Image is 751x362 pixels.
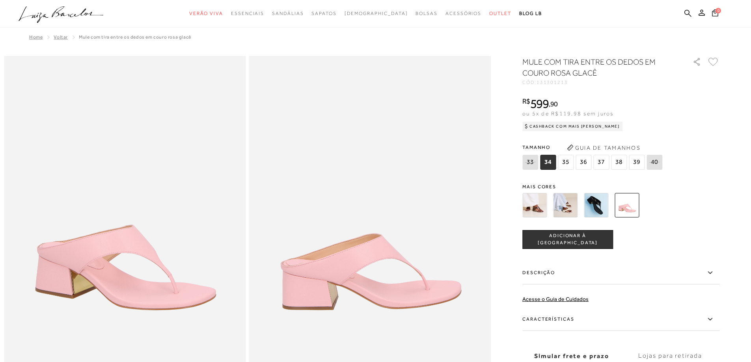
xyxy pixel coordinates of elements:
[550,100,558,108] span: 90
[710,9,721,19] button: 0
[489,11,511,16] span: Outlet
[522,262,719,284] label: Descrição
[549,100,558,108] i: ,
[231,11,264,16] span: Essenciais
[231,6,264,21] a: noSubCategoriesText
[576,155,591,170] span: 36
[584,193,608,217] img: MULE COM TIRA ENTRE OS DEDOS EM COURO PRETO
[593,155,609,170] span: 37
[564,141,643,154] button: Guia de Tamanhos
[523,232,613,246] span: ADICIONAR À [GEOGRAPHIC_DATA]
[445,6,481,21] a: noSubCategoriesText
[345,11,408,16] span: [DEMOGRAPHIC_DATA]
[189,6,223,21] a: noSubCategoriesText
[522,98,530,105] i: R$
[272,11,304,16] span: Sandálias
[530,97,549,111] span: 599
[558,155,574,170] span: 35
[522,122,623,131] div: Cashback com Mais [PERSON_NAME]
[522,193,547,217] img: MULE COM TIRA ENTRE OS DEDOS EM COURO CAFÉ
[629,155,645,170] span: 39
[540,155,556,170] span: 34
[345,6,408,21] a: noSubCategoriesText
[519,11,542,16] span: BLOG LB
[522,230,613,249] button: ADICIONAR À [GEOGRAPHIC_DATA]
[522,56,670,78] h1: MULE COM TIRA ENTRE OS DEDOS EM COURO ROSA GLACÊ
[522,308,719,331] label: Características
[519,6,542,21] a: BLOG LB
[647,155,662,170] span: 40
[522,110,613,117] span: ou 5x de R$119,98 sem juros
[615,193,639,217] img: MULE COM TIRA ENTRE OS DEDOS EM COURO ROSA GLACÊ
[189,11,223,16] span: Verão Viva
[416,6,438,21] a: noSubCategoriesText
[79,34,191,40] span: MULE COM TIRA ENTRE OS DEDOS EM COURO ROSA GLACÊ
[522,296,589,302] a: Acesse o Guia de Cuidados
[311,11,336,16] span: Sapatos
[522,141,664,153] span: Tamanho
[553,193,578,217] img: MULE COM TIRA ENTRE OS DEDOS EM COURO OFF-WHITE
[29,34,43,40] a: Home
[311,6,336,21] a: noSubCategoriesText
[611,155,627,170] span: 38
[489,6,511,21] a: noSubCategoriesText
[522,80,680,85] div: CÓD:
[537,80,568,85] span: 131301213
[522,184,719,189] span: Mais cores
[416,11,438,16] span: Bolsas
[716,8,721,13] span: 0
[522,155,538,170] span: 33
[54,34,68,40] a: Voltar
[445,11,481,16] span: Acessórios
[272,6,304,21] a: noSubCategoriesText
